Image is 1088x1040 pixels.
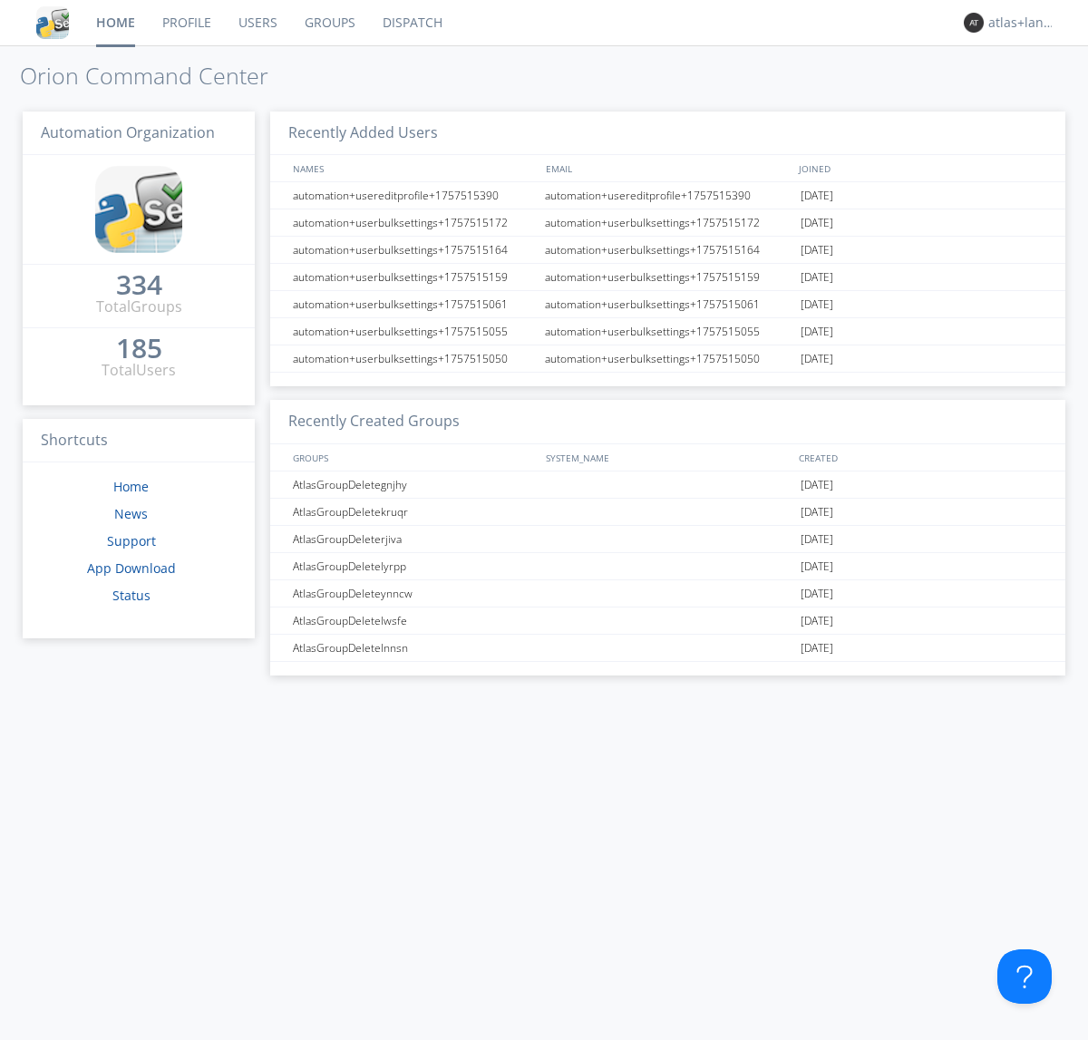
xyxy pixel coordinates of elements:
[540,318,796,345] div: automation+userbulksettings+1757515055
[288,237,539,263] div: automation+userbulksettings+1757515164
[288,291,539,317] div: automation+userbulksettings+1757515061
[96,296,182,317] div: Total Groups
[288,182,539,209] div: automation+usereditprofile+1757515390
[288,318,539,345] div: automation+userbulksettings+1757515055
[270,635,1065,662] a: AtlasGroupDeletelnnsn[DATE]
[270,291,1065,318] a: automation+userbulksettings+1757515061automation+userbulksettings+1757515061[DATE]
[270,607,1065,635] a: AtlasGroupDeletelwsfe[DATE]
[540,291,796,317] div: automation+userbulksettings+1757515061
[801,345,833,373] span: [DATE]
[288,499,539,525] div: AtlasGroupDeletekruqr
[794,444,1048,471] div: CREATED
[288,471,539,498] div: AtlasGroupDeletegnjhy
[541,155,794,181] div: EMAIL
[801,526,833,553] span: [DATE]
[540,182,796,209] div: automation+usereditprofile+1757515390
[801,264,833,291] span: [DATE]
[270,112,1065,156] h3: Recently Added Users
[801,318,833,345] span: [DATE]
[270,318,1065,345] a: automation+userbulksettings+1757515055automation+userbulksettings+1757515055[DATE]
[794,155,1048,181] div: JOINED
[801,499,833,526] span: [DATE]
[801,635,833,662] span: [DATE]
[801,237,833,264] span: [DATE]
[988,14,1056,32] div: atlas+language+check
[23,419,255,463] h3: Shortcuts
[288,345,539,372] div: automation+userbulksettings+1757515050
[270,580,1065,607] a: AtlasGroupDeleteynncw[DATE]
[270,400,1065,444] h3: Recently Created Groups
[116,339,162,360] a: 185
[87,559,176,577] a: App Download
[270,209,1065,237] a: automation+userbulksettings+1757515172automation+userbulksettings+1757515172[DATE]
[270,345,1065,373] a: automation+userbulksettings+1757515050automation+userbulksettings+1757515050[DATE]
[270,471,1065,499] a: AtlasGroupDeletegnjhy[DATE]
[270,182,1065,209] a: automation+usereditprofile+1757515390automation+usereditprofile+1757515390[DATE]
[270,264,1065,291] a: automation+userbulksettings+1757515159automation+userbulksettings+1757515159[DATE]
[801,291,833,318] span: [DATE]
[540,237,796,263] div: automation+userbulksettings+1757515164
[113,478,149,495] a: Home
[116,339,162,357] div: 185
[116,276,162,294] div: 334
[288,444,537,471] div: GROUPS
[288,264,539,290] div: automation+userbulksettings+1757515159
[540,209,796,236] div: automation+userbulksettings+1757515172
[801,580,833,607] span: [DATE]
[112,587,151,604] a: Status
[116,276,162,296] a: 334
[288,155,537,181] div: NAMES
[801,209,833,237] span: [DATE]
[288,580,539,607] div: AtlasGroupDeleteynncw
[541,444,794,471] div: SYSTEM_NAME
[95,166,182,253] img: cddb5a64eb264b2086981ab96f4c1ba7
[288,526,539,552] div: AtlasGroupDeleterjiva
[36,6,69,39] img: cddb5a64eb264b2086981ab96f4c1ba7
[288,607,539,634] div: AtlasGroupDeletelwsfe
[964,13,984,33] img: 373638.png
[270,237,1065,264] a: automation+userbulksettings+1757515164automation+userbulksettings+1757515164[DATE]
[801,607,833,635] span: [DATE]
[114,505,148,522] a: News
[270,526,1065,553] a: AtlasGroupDeleterjiva[DATE]
[540,264,796,290] div: automation+userbulksettings+1757515159
[801,553,833,580] span: [DATE]
[540,345,796,372] div: automation+userbulksettings+1757515050
[107,532,156,549] a: Support
[288,635,539,661] div: AtlasGroupDeletelnnsn
[270,553,1065,580] a: AtlasGroupDeletelyrpp[DATE]
[801,471,833,499] span: [DATE]
[288,553,539,579] div: AtlasGroupDeletelyrpp
[997,949,1052,1004] iframe: Toggle Customer Support
[102,360,176,381] div: Total Users
[288,209,539,236] div: automation+userbulksettings+1757515172
[270,499,1065,526] a: AtlasGroupDeletekruqr[DATE]
[41,122,215,142] span: Automation Organization
[801,182,833,209] span: [DATE]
